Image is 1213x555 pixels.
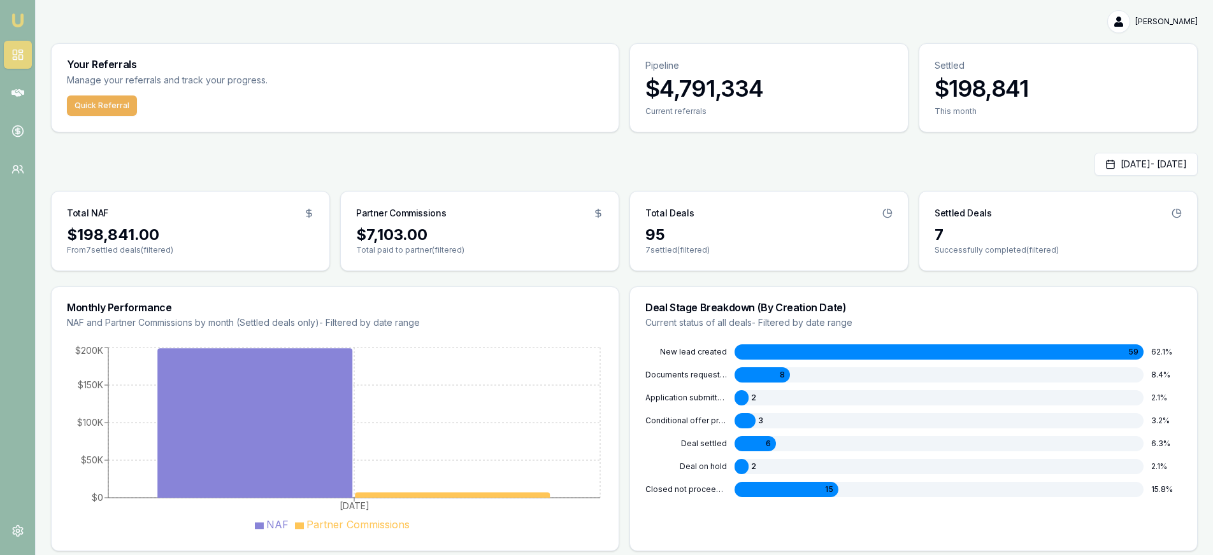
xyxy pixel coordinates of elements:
[75,345,103,356] tspan: $200K
[935,59,1182,72] p: Settled
[645,207,694,220] h3: Total Deals
[356,225,603,245] div: $7,103.00
[266,518,289,531] span: NAF
[92,492,103,503] tspan: $0
[645,484,727,495] div: CLOSED NOT PROCEEDING
[645,245,893,255] p: 7 settled (filtered)
[935,76,1182,101] h3: $198,841
[766,439,771,449] span: 6
[356,207,446,220] h3: Partner Commissions
[645,59,893,72] p: Pipeline
[67,73,393,88] p: Manage your referrals and track your progress.
[356,245,603,255] p: Total paid to partner (filtered)
[1151,370,1182,380] div: 8.4 %
[645,393,727,403] div: APPLICATION SUBMITTED TO LENDER
[935,245,1182,255] p: Successfully completed (filtered)
[758,416,763,426] span: 3
[645,316,1182,329] p: Current status of all deals - Filtered by date range
[10,13,25,28] img: emu-icon-u.png
[340,500,370,511] tspan: [DATE]
[67,302,603,313] h3: Monthly Performance
[67,316,603,329] p: NAF and Partner Commissions by month (Settled deals only) - Filtered by date range
[935,225,1182,245] div: 7
[67,95,137,116] button: Quick Referral
[935,106,1182,116] div: This month
[645,416,727,426] div: CONDITIONAL OFFER PROVIDED TO CLIENT
[78,379,103,390] tspan: $150K
[645,106,893,116] div: Current referrals
[935,207,991,220] h3: Settled Deals
[1128,347,1138,357] span: 59
[645,370,727,380] div: DOCUMENTS REQUESTED FROM CLIENT
[1151,484,1182,495] div: 15.8 %
[1151,416,1182,426] div: 3.2 %
[645,225,893,245] div: 95
[1135,17,1198,27] span: [PERSON_NAME]
[306,518,410,531] span: Partner Commissions
[77,417,103,428] tspan: $100K
[645,76,893,101] h3: $4,791,334
[751,393,756,403] span: 2
[67,59,603,69] h3: Your Referrals
[1151,461,1182,472] div: 2.1 %
[645,461,727,472] div: DEAL ON HOLD
[751,461,756,472] span: 2
[1151,439,1182,449] div: 6.3 %
[67,245,314,255] p: From 7 settled deals (filtered)
[67,225,314,245] div: $198,841.00
[1151,393,1182,403] div: 2.1 %
[1151,347,1182,357] div: 62.1 %
[1095,153,1198,176] button: [DATE]- [DATE]
[825,484,833,495] span: 15
[780,370,785,380] span: 8
[645,439,727,449] div: DEAL SETTLED
[645,347,727,357] div: NEW LEAD CREATED
[645,302,1182,313] h3: Deal Stage Breakdown (By Creation Date)
[67,207,108,220] h3: Total NAF
[81,454,103,465] tspan: $50K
